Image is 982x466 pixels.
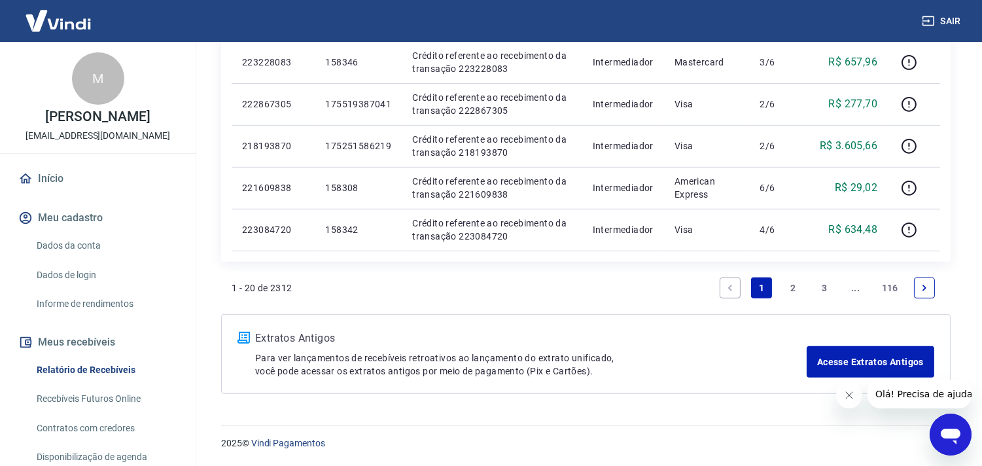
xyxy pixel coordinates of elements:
p: 223084720 [242,223,304,236]
a: Início [16,164,180,193]
iframe: Mensagem da empresa [868,380,972,408]
p: 158308 [325,181,391,194]
p: 158342 [325,223,391,236]
a: Page 2 [782,278,803,298]
iframe: Fechar mensagem [836,382,862,408]
p: Extratos Antigos [255,331,807,346]
p: Visa [675,139,739,152]
a: Next page [914,278,935,298]
a: Dados da conta [31,232,180,259]
a: Page 116 [877,278,903,298]
a: Acesse Extratos Antigos [807,346,934,378]
a: Contratos com credores [31,415,180,442]
ul: Pagination [714,272,940,304]
p: R$ 3.605,66 [820,138,877,154]
a: Recebíveis Futuros Online [31,385,180,412]
a: Informe de rendimentos [31,291,180,317]
span: Olá! Precisa de ajuda? [8,9,110,20]
p: Intermediador [593,139,654,152]
p: Visa [675,98,739,111]
p: Intermediador [593,56,654,69]
p: American Express [675,175,739,201]
p: 175251586219 [325,139,391,152]
p: Para ver lançamentos de recebíveis retroativos ao lançamento do extrato unificado, você pode aces... [255,351,807,378]
p: 2/6 [760,98,799,111]
p: Crédito referente ao recebimento da transação 222867305 [412,91,571,117]
button: Meu cadastro [16,204,180,232]
a: Vindi Pagamentos [251,438,325,448]
p: [PERSON_NAME] [45,110,150,124]
p: R$ 29,02 [835,180,877,196]
p: Crédito referente ao recebimento da transação 223228083 [412,49,571,75]
p: R$ 277,70 [829,96,878,112]
p: Intermediador [593,98,654,111]
p: 3/6 [760,56,799,69]
div: M [72,52,124,105]
p: R$ 634,48 [829,222,878,238]
a: Relatório de Recebíveis [31,357,180,384]
p: Intermediador [593,223,654,236]
p: 2025 © [221,437,951,450]
p: Crédito referente ao recebimento da transação 218193870 [412,133,571,159]
a: Dados de login [31,262,180,289]
button: Meus recebíveis [16,328,180,357]
p: R$ 657,96 [829,54,878,70]
button: Sair [919,9,966,33]
p: Intermediador [593,181,654,194]
p: Crédito referente ao recebimento da transação 223084720 [412,217,571,243]
p: Visa [675,223,739,236]
p: 223228083 [242,56,304,69]
p: 221609838 [242,181,304,194]
img: Vindi [16,1,101,41]
img: ícone [237,332,250,344]
p: [EMAIL_ADDRESS][DOMAIN_NAME] [26,129,170,143]
p: 2/6 [760,139,799,152]
p: Crédito referente ao recebimento da transação 221609838 [412,175,571,201]
a: Page 3 [814,278,835,298]
a: Previous page [720,278,741,298]
p: 1 - 20 de 2312 [232,281,292,295]
p: 222867305 [242,98,304,111]
p: 175519387041 [325,98,391,111]
p: 218193870 [242,139,304,152]
iframe: Botão para abrir a janela de mensagens [930,414,972,456]
a: Jump forward [845,278,866,298]
a: Page 1 is your current page [751,278,772,298]
p: 6/6 [760,181,799,194]
p: Mastercard [675,56,739,69]
p: 158346 [325,56,391,69]
p: 4/6 [760,223,799,236]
